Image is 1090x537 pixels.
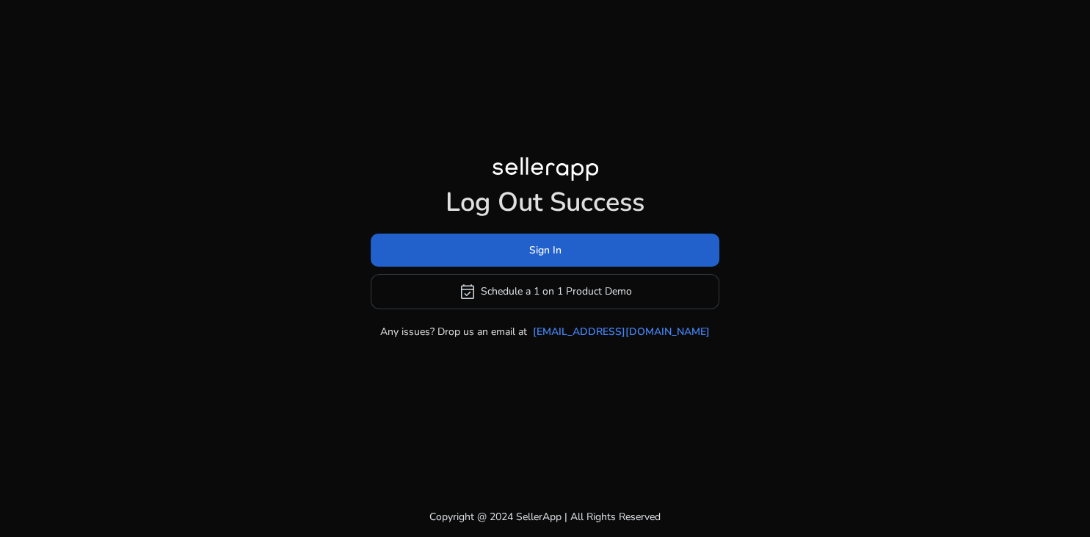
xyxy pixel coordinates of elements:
button: Sign In [371,234,719,267]
p: Any issues? Drop us an email at [380,324,527,339]
span: Sign In [529,242,562,258]
button: event_availableSchedule a 1 on 1 Product Demo [371,274,719,309]
a: [EMAIL_ADDRESS][DOMAIN_NAME] [533,324,710,339]
h1: Log Out Success [371,187,719,218]
span: event_available [459,283,476,300]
